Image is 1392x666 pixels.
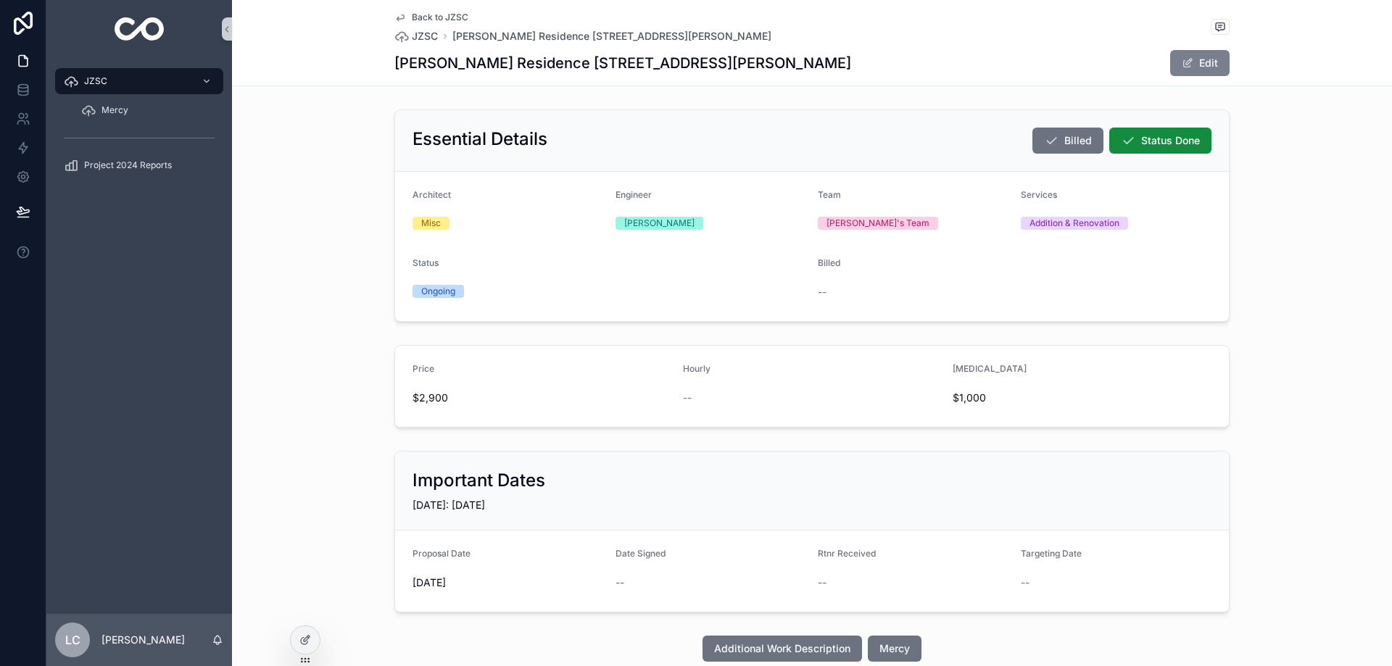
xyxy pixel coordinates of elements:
[84,159,172,171] span: Project 2024 Reports
[953,391,1144,405] span: $1,000
[818,575,826,590] span: --
[1029,217,1119,230] div: Addition & Renovation
[818,285,826,299] span: --
[624,217,695,230] div: [PERSON_NAME]
[413,499,485,511] span: [DATE]: [DATE]
[714,641,850,656] span: Additional Work Description
[394,12,468,23] a: Back to JZSC
[413,128,547,151] h2: Essential Details
[115,17,165,41] img: App logo
[683,391,692,405] span: --
[413,469,545,492] h2: Important Dates
[65,631,80,649] span: LC
[101,104,128,116] span: Mercy
[413,363,434,374] span: Price
[413,548,471,559] span: Proposal Date
[101,633,185,647] p: [PERSON_NAME]
[818,189,841,200] span: Team
[953,363,1027,374] span: [MEDICAL_DATA]
[1064,133,1092,148] span: Billed
[1109,128,1211,154] button: Status Done
[413,189,451,200] span: Architect
[683,363,710,374] span: Hourly
[452,29,771,43] a: [PERSON_NAME] Residence [STREET_ADDRESS][PERSON_NAME]
[868,636,921,662] button: Mercy
[55,68,223,94] a: JZSC
[1032,128,1103,154] button: Billed
[72,97,223,123] a: Mercy
[421,285,455,298] div: Ongoing
[616,548,666,559] span: Date Signed
[413,391,671,405] span: $2,900
[394,53,851,73] h1: [PERSON_NAME] Residence [STREET_ADDRESS][PERSON_NAME]
[394,29,438,43] a: JZSC
[55,152,223,178] a: Project 2024 Reports
[879,641,910,656] span: Mercy
[413,575,604,590] span: [DATE]
[1021,575,1029,590] span: --
[84,75,107,87] span: JZSC
[1021,189,1057,200] span: Services
[616,189,652,200] span: Engineer
[1141,133,1200,148] span: Status Done
[412,12,468,23] span: Back to JZSC
[818,548,876,559] span: Rtnr Received
[703,636,862,662] button: Additional Work Description
[413,257,439,268] span: Status
[616,575,624,590] span: --
[1170,50,1230,76] button: Edit
[1021,548,1082,559] span: Targeting Date
[46,58,232,197] div: scrollable content
[818,257,840,268] span: Billed
[826,217,929,230] div: [PERSON_NAME]'s Team
[412,29,438,43] span: JZSC
[421,217,441,230] div: Misc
